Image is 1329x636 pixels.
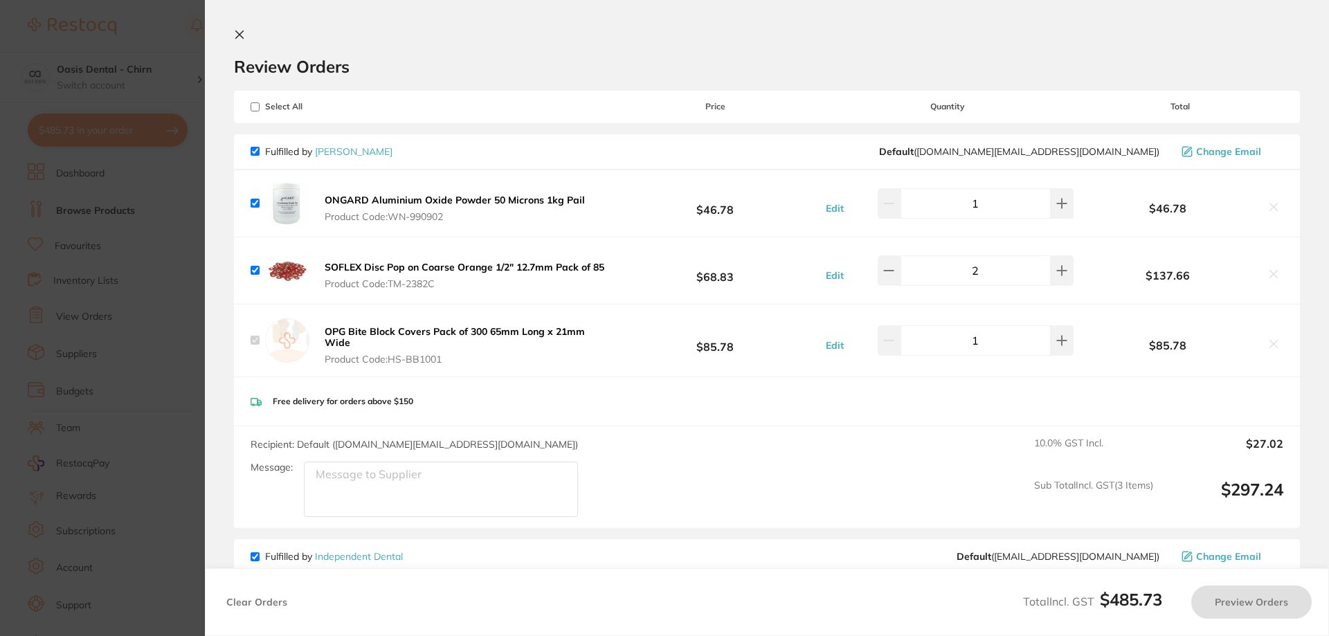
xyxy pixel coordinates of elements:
[612,257,818,283] b: $68.83
[1177,550,1283,563] button: Change Email
[315,145,392,158] a: [PERSON_NAME]
[251,438,578,451] span: Recipient: Default ( [DOMAIN_NAME][EMAIL_ADDRESS][DOMAIN_NAME] )
[1100,589,1162,610] b: $485.73
[325,194,585,206] b: ONGARD Aluminium Oxide Powder 50 Microns 1kg Pail
[265,146,392,157] p: Fulfilled by
[1196,551,1261,562] span: Change Email
[325,278,604,289] span: Product Code: TM-2382C
[265,181,309,226] img: cWhlMnFpZQ
[273,397,413,406] p: Free delivery for orders above $150
[879,145,914,158] b: Default
[325,325,585,349] b: OPG Bite Block Covers Pack of 300 65mm Long x 21mm Wide
[1077,102,1283,111] span: Total
[265,318,309,363] img: empty.jpg
[1034,480,1153,518] span: Sub Total Incl. GST ( 3 Items)
[1077,269,1258,282] b: $137.66
[234,56,1300,77] h2: Review Orders
[1077,339,1258,352] b: $85.78
[315,550,403,563] a: Independent Dental
[1164,480,1283,518] output: $297.24
[819,102,1077,111] span: Quantity
[1034,437,1153,468] span: 10.0 % GST Incl.
[957,550,991,563] b: Default
[822,339,848,352] button: Edit
[612,327,818,353] b: $85.78
[265,248,309,293] img: Z3did2lodQ
[879,146,1159,157] span: customer.care@henryschein.com.au
[265,551,403,562] p: Fulfilled by
[320,194,589,223] button: ONGARD Aluminium Oxide Powder 50 Microns 1kg Pail Product Code:WN-990902
[251,462,293,473] label: Message:
[320,261,608,290] button: SOFLEX Disc Pop on Coarse Orange 1/2" 12.7mm Pack of 85 Product Code:TM-2382C
[1196,146,1261,157] span: Change Email
[612,190,818,216] b: $46.78
[822,202,848,215] button: Edit
[1077,202,1258,215] b: $46.78
[1191,585,1312,619] button: Preview Orders
[320,325,612,365] button: OPG Bite Block Covers Pack of 300 65mm Long x 21mm Wide Product Code:HS-BB1001
[325,354,608,365] span: Product Code: HS-BB1001
[325,211,585,222] span: Product Code: WN-990902
[612,102,818,111] span: Price
[1023,594,1162,608] span: Total Incl. GST
[222,585,291,619] button: Clear Orders
[1177,145,1283,158] button: Change Email
[957,551,1159,562] span: orders@independentdental.com.au
[251,102,389,111] span: Select All
[325,261,604,273] b: SOFLEX Disc Pop on Coarse Orange 1/2" 12.7mm Pack of 85
[822,269,848,282] button: Edit
[1164,437,1283,468] output: $27.02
